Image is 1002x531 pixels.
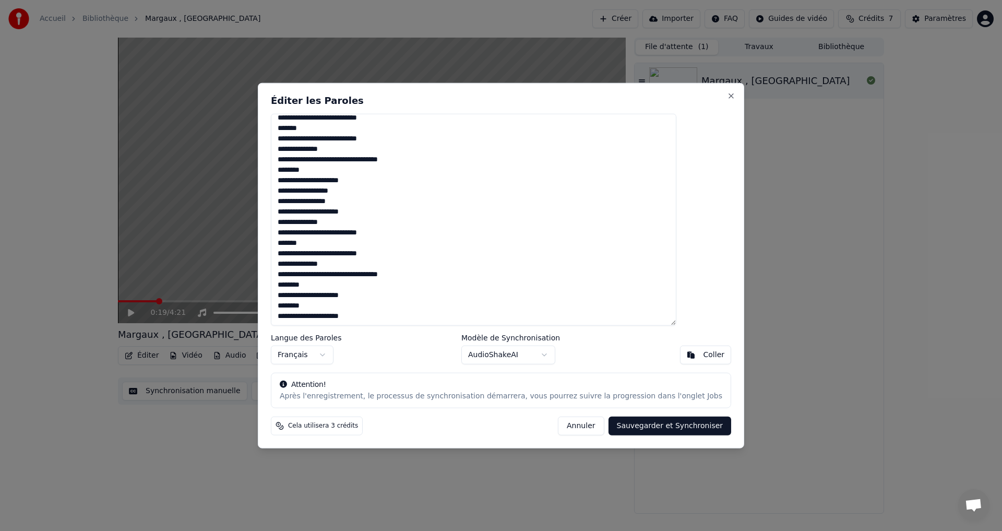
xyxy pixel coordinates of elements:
label: Modèle de Synchronisation [461,334,560,341]
div: Après l'enregistrement, le processus de synchronisation démarrera, vous pourrez suivre la progres... [280,391,722,402]
div: Attention! [280,380,722,390]
button: Sauvegarder et Synchroniser [609,417,732,435]
button: Coller [680,346,732,364]
div: Coller [703,350,725,360]
h2: Éditer les Paroles [271,96,731,105]
label: Langue des Paroles [271,334,342,341]
span: Cela utilisera 3 crédits [288,422,358,430]
button: Annuler [558,417,604,435]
